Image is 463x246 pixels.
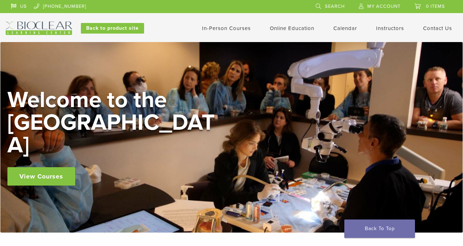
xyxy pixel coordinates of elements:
[325,4,345,9] span: Search
[344,219,415,238] a: Back To Top
[376,25,404,31] a: Instructors
[7,167,75,186] a: View Courses
[202,25,251,31] a: In-Person Courses
[6,22,72,35] img: Bioclear
[367,4,400,9] span: My Account
[81,23,144,34] a: Back to product site
[333,25,357,31] a: Calendar
[270,25,314,31] a: Online Education
[426,4,445,9] span: 0 items
[423,25,452,31] a: Contact Us
[7,89,219,157] h2: Welcome to the [GEOGRAPHIC_DATA]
